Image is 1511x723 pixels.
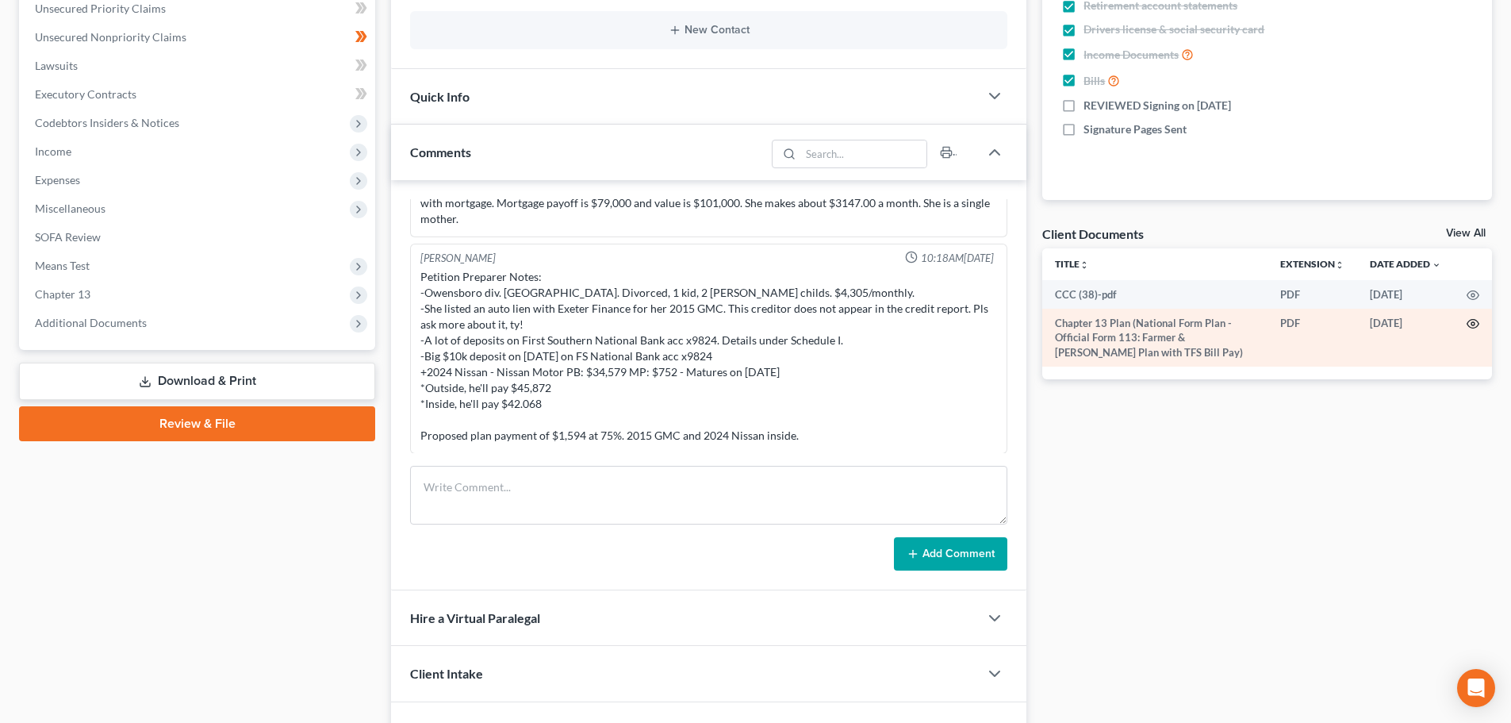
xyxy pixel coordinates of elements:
i: unfold_more [1335,260,1344,270]
button: Add Comment [894,537,1007,571]
td: PDF [1267,309,1357,367]
a: Review & File [19,406,375,441]
a: Lawsuits [22,52,375,80]
span: REVIEWED Signing on [DATE] [1083,98,1231,113]
span: 10:18AM[DATE] [921,251,994,266]
span: Lawsuits [35,59,78,72]
i: unfold_more [1080,260,1089,270]
span: Quick Info [410,89,470,104]
span: Unsecured Nonpriority Claims [35,30,186,44]
span: Miscellaneous [35,202,105,215]
a: View All [1446,228,1486,239]
td: [DATE] [1357,309,1454,367]
span: Additional Documents [35,316,147,329]
span: Income [35,144,71,158]
span: Expenses [35,173,80,187]
span: Signature Pages Sent [1083,121,1187,137]
td: [DATE] [1357,280,1454,309]
span: Means Test [35,259,90,272]
td: PDF [1267,280,1357,309]
a: Executory Contracts [22,80,375,109]
td: Chapter 13 Plan (National Form Plan - Official Form 113: Farmer & [PERSON_NAME] Plan with TFS Bil... [1042,309,1267,367]
a: Date Added expand_more [1370,258,1441,270]
input: Search... [801,140,927,167]
td: CCC (38)-pdf [1042,280,1267,309]
span: Unsecured Priority Claims [35,2,166,15]
div: [PERSON_NAME] [420,251,496,266]
a: SOFA Review [22,223,375,252]
span: Bills [1083,73,1105,89]
i: expand_more [1432,260,1441,270]
span: Executory Contracts [35,87,136,101]
span: Chapter 13 [35,287,90,301]
a: Unsecured Nonpriority Claims [22,23,375,52]
div: Client Documents [1042,225,1144,242]
span: Comments [410,144,471,160]
span: Drivers license & social security card [1083,21,1264,37]
span: Client Intake [410,666,483,681]
span: SOFA Review [35,230,101,244]
a: Titleunfold_more [1055,258,1089,270]
a: Extensionunfold_more [1280,258,1344,270]
a: Download & Print [19,363,375,400]
div: Petition Preparer Notes: -Owensboro div. [GEOGRAPHIC_DATA]. Divorced, 1 kid, 2 [PERSON_NAME] chil... [420,269,997,444]
span: Codebtors Insiders & Notices [35,116,179,129]
div: Open Intercom Messenger [1457,669,1495,707]
button: New Contact [423,24,995,37]
span: Income Documents [1083,47,1179,63]
span: Hire a Virtual Paralegal [410,610,540,625]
